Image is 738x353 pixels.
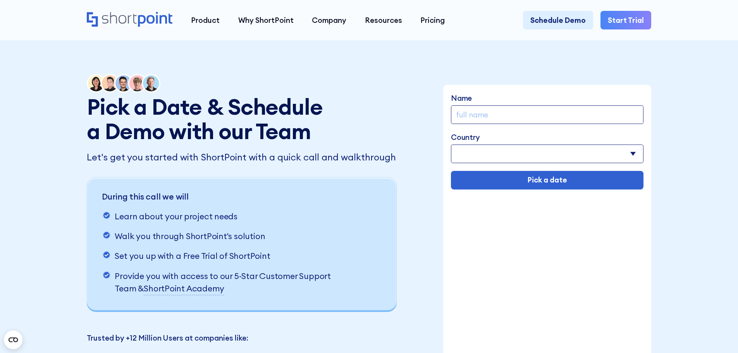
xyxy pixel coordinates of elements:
[356,11,411,29] a: Resources
[115,210,237,223] p: Learn about your project needs
[102,191,352,203] p: During this call we will
[420,15,445,26] div: Pricing
[599,263,738,353] div: Widget de chat
[229,11,303,29] a: Why ShortPoint
[451,105,643,124] input: full name
[600,11,651,29] a: Start Trial
[451,93,643,189] form: Demo Form
[87,150,399,164] p: Let's get you started with ShortPoint with a quick call and walkthrough
[451,132,643,143] label: Country
[191,15,220,26] div: Product
[411,11,454,29] a: Pricing
[451,93,643,104] label: Name
[87,95,330,143] h1: Pick a Date & Schedule a Demo with our Team
[523,11,593,29] a: Schedule Demo
[182,11,229,29] a: Product
[115,230,265,243] p: Walk you through ShortPoint's solution
[115,250,270,262] p: Set you up with a Free Trial of ShortPoint
[87,332,399,344] p: Trusted by +12 Million Users at companies like:
[87,12,172,28] a: Home
[303,11,356,29] a: Company
[365,15,402,26] div: Resources
[451,171,643,189] input: Pick a date
[4,331,22,349] button: Open CMP widget
[599,263,738,353] iframe: Chat Widget
[115,270,352,295] p: Provide you with access to our 5-Star Customer Support Team &
[144,282,224,295] a: ShortPoint Academy
[238,15,294,26] div: Why ShortPoint
[312,15,346,26] div: Company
